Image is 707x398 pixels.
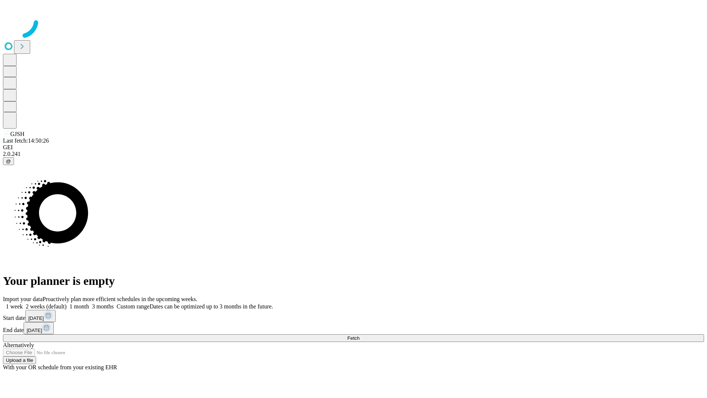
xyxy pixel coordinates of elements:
[3,137,49,144] span: Last fetch: 14:50:26
[6,303,23,310] span: 1 week
[347,335,359,341] span: Fetch
[3,157,14,165] button: @
[117,303,150,310] span: Custom range
[3,334,704,342] button: Fetch
[10,131,24,137] span: GJSH
[27,328,42,333] span: [DATE]
[3,342,34,348] span: Alternatively
[3,296,43,302] span: Import your data
[26,303,67,310] span: 2 weeks (default)
[92,303,114,310] span: 3 months
[3,322,704,334] div: End date
[3,151,704,157] div: 2.0.241
[3,274,704,288] h1: Your planner is empty
[28,315,44,321] span: [DATE]
[150,303,273,310] span: Dates can be optimized up to 3 months in the future.
[25,310,56,322] button: [DATE]
[3,144,704,151] div: GEI
[3,364,117,370] span: With your OR schedule from your existing EHR
[3,310,704,322] div: Start date
[24,322,54,334] button: [DATE]
[6,158,11,164] span: @
[70,303,89,310] span: 1 month
[3,356,36,364] button: Upload a file
[43,296,197,302] span: Proactively plan more efficient schedules in the upcoming weeks.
